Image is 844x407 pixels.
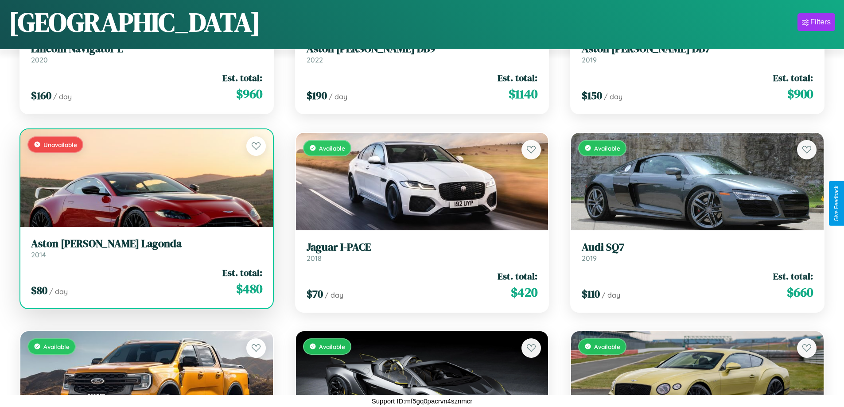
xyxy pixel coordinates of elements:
h3: Aston [PERSON_NAME] Lagonda [31,237,262,250]
a: Aston [PERSON_NAME] Lagonda2014 [31,237,262,259]
h3: Aston [PERSON_NAME] DB9 [307,43,538,55]
span: Est. total: [773,270,813,283]
span: / day [49,287,68,296]
span: $ 900 [787,85,813,103]
span: $ 150 [582,88,602,103]
div: Filters [810,18,831,27]
span: / day [602,291,620,299]
span: Est. total: [222,266,262,279]
span: Available [594,343,620,350]
span: / day [329,92,347,101]
p: Support ID: mf5gq0pacrvn4sznmcr [372,395,473,407]
button: Filters [797,13,835,31]
a: Audi SQ72019 [582,241,813,263]
span: $ 190 [307,88,327,103]
span: / day [325,291,343,299]
span: $ 70 [307,287,323,301]
span: Est. total: [773,71,813,84]
span: 2019 [582,55,597,64]
span: Available [319,144,345,152]
span: $ 80 [31,283,47,298]
span: 2014 [31,250,46,259]
span: Available [594,144,620,152]
h3: Aston [PERSON_NAME] DB7 [582,43,813,55]
span: / day [604,92,622,101]
span: Est. total: [222,71,262,84]
span: $ 480 [236,280,262,298]
h3: Lincoln Navigator L [31,43,262,55]
h3: Jaguar I-PACE [307,241,538,254]
a: Aston [PERSON_NAME] DB92022 [307,43,538,64]
span: $ 660 [787,283,813,301]
span: $ 960 [236,85,262,103]
span: Available [43,343,70,350]
span: Available [319,343,345,350]
span: $ 420 [511,283,537,301]
span: 2019 [582,254,597,263]
span: Unavailable [43,141,77,148]
a: Jaguar I-PACE2018 [307,241,538,263]
span: 2018 [307,254,322,263]
span: $ 1140 [509,85,537,103]
h1: [GEOGRAPHIC_DATA] [9,4,261,40]
span: $ 160 [31,88,51,103]
span: Est. total: [498,270,537,283]
div: Give Feedback [833,186,840,221]
a: Aston [PERSON_NAME] DB72019 [582,43,813,64]
span: 2020 [31,55,48,64]
span: $ 110 [582,287,600,301]
a: Lincoln Navigator L2020 [31,43,262,64]
span: Est. total: [498,71,537,84]
h3: Audi SQ7 [582,241,813,254]
span: / day [53,92,72,101]
span: 2022 [307,55,323,64]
